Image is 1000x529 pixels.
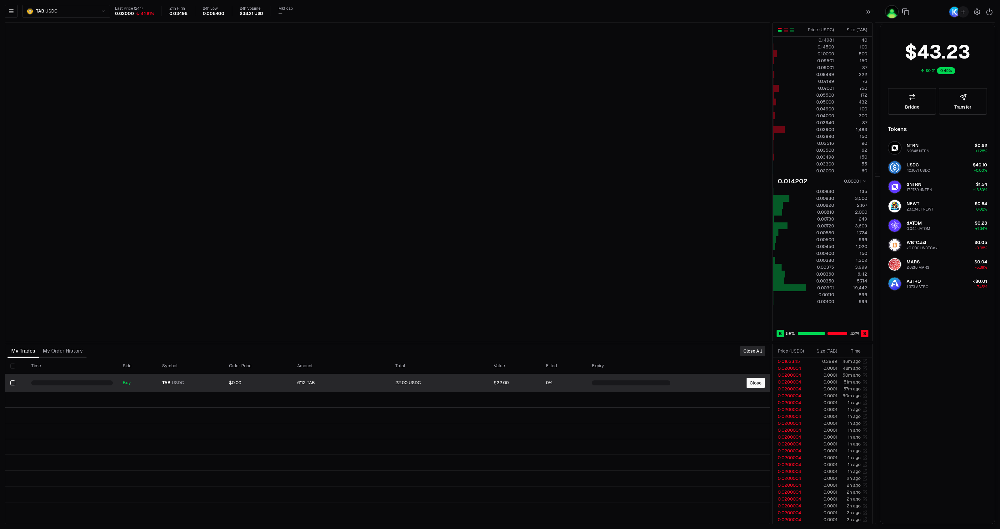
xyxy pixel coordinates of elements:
[808,392,837,399] td: 0.0001
[773,385,808,392] td: 0.0200004
[839,202,867,208] div: 2,167
[888,125,907,134] div: Tokens
[839,188,867,195] div: 135
[773,468,808,475] td: 0.0200004
[808,379,837,385] td: 0.0001
[773,447,808,454] td: 0.0200004
[842,393,861,399] time: 60m ago
[541,358,587,374] th: Filled
[162,380,171,386] span: TAB
[907,149,929,154] div: 6.9348 NTRN
[773,502,808,509] td: 0.0200004
[806,44,834,50] div: 0.14500
[740,346,765,356] button: Close All
[808,496,837,502] td: 0.0001
[587,358,675,374] th: Expiry
[907,207,933,212] div: 233.8431 NEWT
[839,154,867,160] div: 150
[27,8,33,15] img: TAB.png
[884,274,991,293] button: ASTRO LogoASTRO1.373 ASTRO<$0.01-7.45%
[546,380,582,386] div: 0%
[172,380,184,386] span: USDC
[806,113,834,119] div: 0.04000
[839,250,867,257] div: 150
[806,209,834,215] div: 0.00810
[839,161,867,167] div: 55
[773,516,808,523] td: 0.0200004
[907,220,922,226] span: dATOM
[839,27,867,33] div: Size ( TAB )
[884,236,991,254] button: WBTC.axl LogoWBTC.axl<0.0001 WBTC.axl$0.05-0.38%
[808,427,837,434] td: 0.0001
[907,240,926,245] span: WBTC.axl
[975,265,987,270] span: -5.89%
[773,475,808,482] td: 0.0200004
[848,420,861,426] time: 1h ago
[848,434,861,440] time: 1h ago
[806,58,834,64] div: 0.09501
[847,489,861,495] time: 2h ago
[278,6,293,11] div: Mkt cap
[848,462,861,467] time: 1h ago
[907,168,930,173] div: 40.1071 USDC
[974,168,987,173] span: +0.00%
[806,78,834,84] div: 0.07199
[839,223,867,229] div: 3,609
[773,489,808,496] td: 0.0200004
[974,259,987,265] span: $0.04
[203,6,225,11] div: 24h Low
[806,161,834,167] div: 0.03300
[839,285,867,291] div: 19,442
[839,133,867,140] div: 150
[773,406,808,413] td: 0.0200004
[808,489,837,496] td: 0.0001
[773,440,808,447] td: 0.0200004
[839,64,867,71] div: 37
[907,284,928,289] div: 1.373 ASTRO
[773,482,808,489] td: 0.0200004
[848,427,861,433] time: 1h ago
[806,85,834,91] div: 0.07001
[808,509,837,516] td: 0.0001
[848,469,861,474] time: 1h ago
[839,292,867,298] div: 896
[848,400,861,405] time: 1h ago
[806,250,834,257] div: 0.00400
[203,11,225,17] div: 0.008400
[888,258,901,271] img: MARS Logo
[773,413,808,420] td: 0.0200004
[806,292,834,298] div: 0.00110
[806,64,834,71] div: 0.09001
[884,216,991,235] button: dATOM LogodATOM0.044 dATOM$0.23+1.34%
[954,105,972,109] span: Transfer
[240,6,263,11] div: 24h Volume
[905,105,919,109] span: Bridge
[842,372,861,378] time: 50m ago
[806,285,834,291] div: 0.00301
[806,243,834,250] div: 0.00450
[974,240,987,245] span: $0.05
[847,496,861,502] time: 2h ago
[973,162,987,168] span: $40.10
[292,358,390,374] th: Amount
[975,246,987,251] span: -0.38%
[839,147,867,153] div: 62
[884,255,991,274] button: MARS LogoMARS2.6218 MARS$0.04-5.89%
[806,216,834,222] div: 0.00730
[888,181,901,193] img: dNTRN Logo
[806,298,834,305] div: 0.00100
[806,168,834,174] div: 0.02000
[839,92,867,98] div: 172
[839,120,867,126] div: 87
[773,365,808,372] td: 0.0200004
[907,259,920,265] span: MARS
[839,209,867,215] div: 2,000
[808,482,837,489] td: 0.0001
[123,380,152,386] div: Buy
[884,177,991,196] button: dNTRN LogodNTRN17.2739 dNTRN$1.54+13.30%
[494,380,536,386] div: $22.00
[10,380,15,385] button: Select row
[839,278,867,284] div: 5,714
[747,378,765,388] button: Close
[907,226,930,231] div: 0.044 dATOM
